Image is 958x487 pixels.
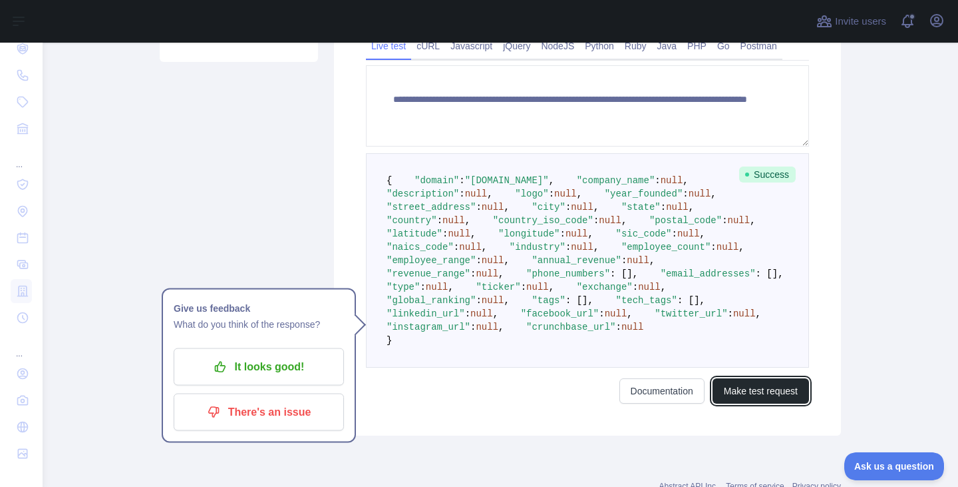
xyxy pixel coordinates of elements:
[465,215,470,226] span: ,
[482,242,487,252] span: ,
[448,229,470,239] span: null
[571,202,593,213] span: null
[619,378,705,404] a: Documentation
[587,229,593,239] span: ,
[677,295,705,306] span: : [],
[549,282,554,292] span: ,
[682,35,712,57] a: PHP
[711,189,716,199] span: ,
[174,316,344,332] p: What do you think of the response?
[599,308,604,319] span: :
[459,189,464,199] span: :
[689,189,711,199] span: null
[577,282,633,292] span: "exchange"
[605,189,683,199] span: "year_founded"
[504,202,509,213] span: ,
[621,255,627,266] span: :
[661,268,756,279] span: "email_addresses"
[459,175,464,186] span: :
[493,308,498,319] span: ,
[577,189,582,199] span: ,
[476,295,481,306] span: :
[448,282,453,292] span: ,
[420,282,425,292] span: :
[498,268,504,279] span: ,
[387,255,476,266] span: "employee_range"
[476,282,520,292] span: "ticker"
[593,215,599,226] span: :
[465,308,470,319] span: :
[470,308,493,319] span: null
[426,282,448,292] span: null
[652,35,683,57] a: Java
[476,268,498,279] span: null
[387,175,392,186] span: {
[387,295,476,306] span: "global_ranking"
[387,242,454,252] span: "naics_code"
[532,295,565,306] span: "tags"
[655,175,660,186] span: :
[633,282,638,292] span: :
[738,242,744,252] span: ,
[470,268,476,279] span: :
[599,215,621,226] span: null
[521,308,599,319] span: "facebook_url"
[387,282,420,292] span: "type"
[470,229,476,239] span: ,
[638,282,661,292] span: null
[717,242,739,252] span: null
[437,215,442,226] span: :
[610,268,638,279] span: : [],
[387,308,465,319] span: "linkedin_url"
[565,242,571,252] span: :
[615,322,621,332] span: :
[733,308,756,319] span: null
[536,35,579,57] a: NodeJS
[835,14,886,29] span: Invite users
[549,175,554,186] span: ,
[593,242,599,252] span: ,
[510,242,565,252] span: "industry"
[442,229,448,239] span: :
[814,11,889,32] button: Invite users
[621,322,644,332] span: null
[387,189,459,199] span: "description"
[476,322,498,332] span: null
[482,255,504,266] span: null
[739,167,796,183] span: Success
[526,322,615,332] span: "crunchbase_url"
[722,215,727,226] span: :
[498,322,504,332] span: ,
[756,308,761,319] span: ,
[672,229,677,239] span: :
[627,255,649,266] span: null
[526,282,549,292] span: null
[689,202,694,213] span: ,
[482,202,504,213] span: null
[844,452,945,480] iframe: Toggle Customer Support
[465,189,488,199] span: null
[532,255,621,266] span: "annual_revenue"
[504,295,509,306] span: ,
[700,229,705,239] span: ,
[414,175,459,186] span: "domain"
[387,335,392,346] span: }
[411,35,445,57] a: cURL
[11,143,32,170] div: ...
[476,255,481,266] span: :
[627,308,632,319] span: ,
[526,268,610,279] span: "phone_numbers"
[465,175,549,186] span: "[DOMAIN_NAME]"
[577,175,655,186] span: "company_name"
[683,189,688,199] span: :
[565,229,588,239] span: null
[387,202,476,213] span: "street_address"
[728,215,750,226] span: null
[616,229,672,239] span: "sic_code"
[649,215,722,226] span: "postal_code"
[616,295,677,306] span: "tech_tags"
[470,322,476,332] span: :
[11,332,32,359] div: ...
[619,35,652,57] a: Ruby
[571,242,593,252] span: null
